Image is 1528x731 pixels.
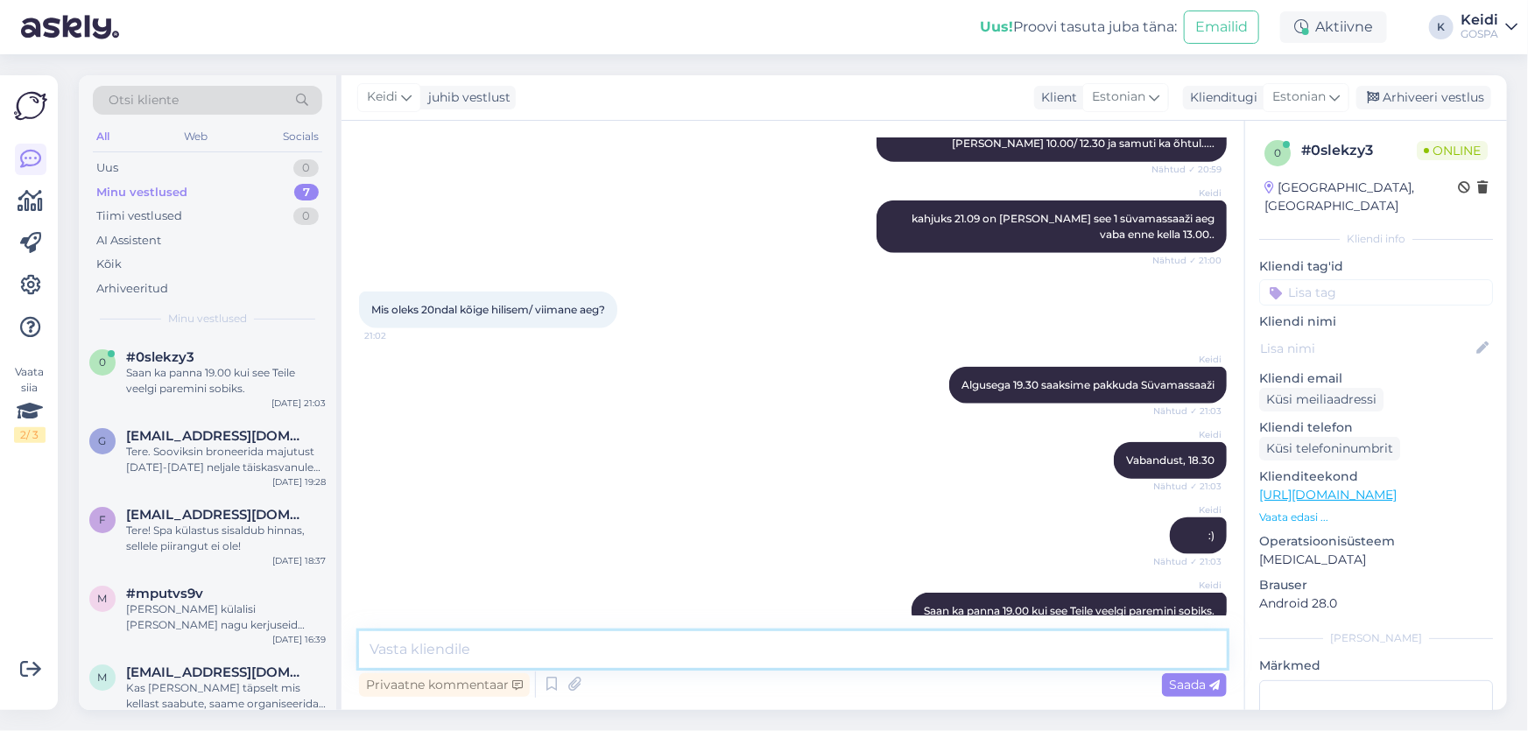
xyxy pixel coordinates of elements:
b: Uus! [980,18,1013,35]
span: 0 [1274,146,1281,159]
span: Keidi [1156,579,1222,592]
span: Vabandust, 18.30 [1126,453,1215,467]
div: Saan ka panna 19.00 kui see Teile veelgi paremini sobiks. [126,365,326,397]
span: Nähtud ✓ 21:03 [1153,404,1222,418]
div: 0 [293,207,319,225]
div: Aktiivne [1280,11,1387,43]
div: AI Assistent [96,232,161,250]
div: Klienditugi [1183,88,1257,107]
div: [DATE] 21:03 [271,397,326,410]
span: Saan ka panna 19.00 kui see Teile veelgi paremini sobiks. [924,604,1215,617]
span: Nähtud ✓ 20:59 [1151,163,1222,176]
a: [URL][DOMAIN_NAME] [1259,487,1397,503]
span: 0 [99,355,106,369]
div: All [93,125,113,148]
img: Askly Logo [14,89,47,123]
div: Tere! Spa külastus sisaldub hinnas, sellele piirangut ei ole! [126,523,326,554]
p: Operatsioonisüsteem [1259,532,1493,551]
span: Estonian [1272,88,1326,107]
span: #mputvs9v [126,586,203,601]
div: [PERSON_NAME] külalisi [PERSON_NAME] nagu kerjuseid kuhugi võõrastesse basseinidesse. Imeline mai... [126,601,326,633]
span: Estonian [1092,88,1145,107]
div: [PERSON_NAME] [1259,630,1493,646]
div: Vaata siia [14,364,46,443]
div: Tiimi vestlused [96,207,182,225]
div: [DATE] 16:39 [272,633,326,646]
span: Nähtud ✓ 21:00 [1152,254,1222,267]
div: 0 [293,159,319,177]
span: m [98,592,108,605]
p: Kliendi telefon [1259,418,1493,437]
div: [DATE] 19:28 [272,475,326,489]
div: # 0slekzy3 [1301,140,1417,161]
p: Brauser [1259,576,1493,594]
span: Keidi [367,88,398,107]
span: Online [1417,141,1488,160]
span: Algusega 19.30 saaksime pakkuda Süvamassaaži [961,378,1215,391]
span: g [99,434,107,447]
p: Android 28.0 [1259,594,1493,613]
div: Arhiveeritud [96,280,168,298]
a: KeidiGOSPA [1461,13,1517,41]
span: Nähtud ✓ 21:03 [1153,480,1222,493]
div: 7 [294,184,319,201]
span: furija11@inbox.lv [126,507,308,523]
span: markusinho80@icloud.com [126,664,308,680]
div: Küsi meiliaadressi [1259,388,1384,411]
span: :) [1208,529,1215,542]
span: Keidi [1156,353,1222,366]
p: Vaata edasi ... [1259,510,1493,525]
span: Minu vestlused [168,311,247,327]
input: Lisa nimi [1260,339,1473,358]
span: Nähtud ✓ 21:03 [1153,555,1222,568]
div: [GEOGRAPHIC_DATA], [GEOGRAPHIC_DATA] [1264,179,1458,215]
span: f [99,513,106,526]
div: Web [181,125,212,148]
div: GOSPA [1461,27,1498,41]
div: Küsi telefoninumbrit [1259,437,1400,460]
div: Kõik [96,256,122,273]
div: Uus [96,159,118,177]
span: kahjuks 21.09 on [PERSON_NAME] see 1 süvamassaaži aeg vaba enne kella 13.00.. [912,212,1217,241]
p: Märkmed [1259,657,1493,675]
div: Kas [PERSON_NAME] täpselt mis kellast saabute, saame organiseerida varajasema check-ini vajadusel. [126,680,326,712]
div: 2 / 3 [14,427,46,443]
span: Keidi [1156,186,1222,200]
div: Klient [1034,88,1077,107]
div: Proovi tasuta juba täna: [980,17,1177,38]
span: Mis oleks 20ndal kõige hilisem/ viimane aeg? [371,303,605,316]
div: [DATE] 18:37 [272,554,326,567]
span: Otsi kliente [109,91,179,109]
span: Saada [1169,677,1220,692]
span: m [98,671,108,684]
span: 21:02 [364,329,430,342]
div: juhib vestlust [421,88,511,107]
div: Socials [279,125,322,148]
div: Minu vestlused [96,184,187,201]
span: Keidi [1156,503,1222,517]
span: Keidi [1156,428,1222,441]
span: #0slekzy3 [126,349,194,365]
p: Kliendi tag'id [1259,257,1493,276]
p: Kliendi nimi [1259,313,1493,331]
div: K [1429,15,1454,39]
p: [MEDICAL_DATA] [1259,551,1493,569]
div: Kliendi info [1259,231,1493,247]
span: gailetamme@gmail.com [126,428,308,444]
div: Keidi [1461,13,1498,27]
p: Klienditeekond [1259,467,1493,486]
input: Lisa tag [1259,279,1493,306]
div: Privaatne kommentaar [359,673,530,697]
div: Tere. Sooviksin broneerida majutust [DATE]-[DATE] neljale täiskasvanule [PERSON_NAME] lapsele nii... [126,444,326,475]
p: Kliendi email [1259,369,1493,388]
button: Emailid [1184,11,1259,44]
div: Arhiveeri vestlus [1356,86,1491,109]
